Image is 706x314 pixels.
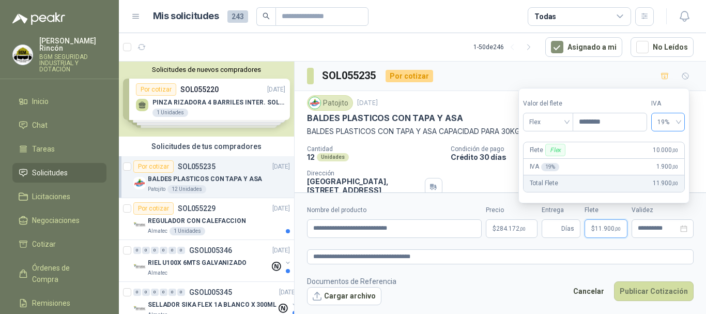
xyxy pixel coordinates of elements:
p: SELLADOR SIKA FLEX 1A BLANCO X 300ML [148,300,277,310]
a: Negociaciones [12,211,106,230]
span: Órdenes de Compra [32,262,97,285]
span: 284.172 [496,226,526,232]
div: 0 [151,247,159,254]
div: Flex [545,144,565,156]
div: 0 [168,289,176,296]
p: Total Flete [530,178,558,188]
div: Por cotizar [133,202,174,215]
button: Asignado a mi [545,37,622,57]
p: SOL055235 [178,163,216,170]
h3: SOL055235 [322,68,377,84]
div: 0 [177,289,185,296]
p: [DATE] [272,204,290,214]
a: Órdenes de Compra [12,258,106,289]
p: [PERSON_NAME] Rincón [39,37,106,52]
div: Unidades [317,153,349,161]
span: 1.900 [656,162,678,172]
span: ,00 [615,226,621,232]
a: Cotizar [12,234,106,254]
p: [DATE] [272,162,290,172]
span: ,00 [672,181,678,186]
a: Por cotizarSOL055235[DATE] Company LogoBALDES PLASTICOS CON TAPA Y ASAPatojito12 Unidades [119,156,294,198]
img: Logo peakr [12,12,65,25]
a: Tareas [12,139,106,159]
span: Chat [32,119,48,131]
label: Flete [585,205,627,215]
div: Por cotizar [386,70,433,82]
div: Patojito [307,95,353,111]
div: 0 [142,289,150,296]
p: [GEOGRAPHIC_DATA], [STREET_ADDRESS] Santander de Quilichao , Cauca [307,177,421,203]
button: Solicitudes de nuevos compradores [123,66,290,73]
p: Almatec [148,227,167,235]
p: BGM SEGURIDAD INDUSTRIAL Y DOTACIÓN [39,54,106,72]
div: 0 [133,289,141,296]
span: 11.900 [653,178,678,188]
span: Solicitudes [32,167,68,178]
h1: Mis solicitudes [153,9,219,24]
div: 19 % [541,163,559,171]
div: Solicitudes de tus compradores [119,137,294,156]
p: BALDES PLASTICOS CON TAPA Y ASA [148,174,262,184]
a: 0 0 0 0 0 0 GSOL005346[DATE] Company LogoRIEL U100X 6MTS GALVANIZADOAlmatec [133,244,292,277]
p: RIEL U100X 6MTS GALVANIZADO [148,258,247,268]
p: Documentos de Referencia [307,276,396,287]
div: 1 - 50 de 246 [473,39,537,55]
span: Licitaciones [32,191,70,202]
div: Solicitudes de nuevos compradoresPor cotizarSOL055220[DATE] PINZA RIZADORA 4 BARRILES INTER. SOL-... [119,62,294,137]
a: Licitaciones [12,187,106,206]
div: 0 [177,247,185,254]
span: Inicio [32,96,49,107]
span: 243 [227,10,248,23]
span: ,00 [672,164,678,170]
a: Chat [12,115,106,135]
p: Cantidad [307,145,442,153]
label: Validez [632,205,694,215]
img: Company Logo [133,261,146,273]
span: Cotizar [32,238,56,250]
img: Company Logo [13,45,33,65]
img: Company Logo [133,177,146,189]
p: GSOL005346 [189,247,232,254]
div: 0 [168,247,176,254]
p: Flete [530,144,568,156]
p: Patojito [148,185,165,193]
label: Precio [486,205,538,215]
div: 0 [160,247,167,254]
p: Crédito 30 días [451,153,702,161]
div: Todas [534,11,556,22]
button: Publicar Cotización [614,281,694,301]
label: IVA [651,99,685,109]
a: Inicio [12,92,106,111]
div: 0 [133,247,141,254]
p: $284.172,00 [486,219,538,238]
span: Días [561,220,574,237]
div: Por cotizar [133,160,174,173]
p: [DATE] [357,98,378,108]
span: Flex [529,114,567,130]
p: REGULADOR CON CALEFACCION [148,216,246,226]
label: Valor del flete [523,99,573,109]
p: [DATE] [272,246,290,256]
p: 12 [307,153,315,161]
label: Nombre del producto [307,205,482,215]
span: 19% [657,114,679,130]
span: ,00 [519,226,526,232]
p: Almatec [148,269,167,277]
a: Solicitudes [12,163,106,183]
div: 12 Unidades [167,185,206,193]
span: ,00 [672,147,678,153]
a: Por cotizarSOL055229[DATE] Company LogoREGULADOR CON CALEFACCIONAlmatec1 Unidades [119,198,294,240]
p: Dirección [307,170,421,177]
div: 0 [142,247,150,254]
button: Cancelar [567,281,610,301]
span: 10.000 [653,145,678,155]
img: Company Logo [133,219,146,231]
span: Tareas [32,143,55,155]
a: Remisiones [12,293,106,313]
button: Cargar archivo [307,287,381,306]
img: Company Logo [309,97,320,109]
p: BALDES PLASTICOS CON TAPA Y ASA [307,113,463,124]
span: 11.900 [595,226,621,232]
p: GSOL005345 [189,289,232,296]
